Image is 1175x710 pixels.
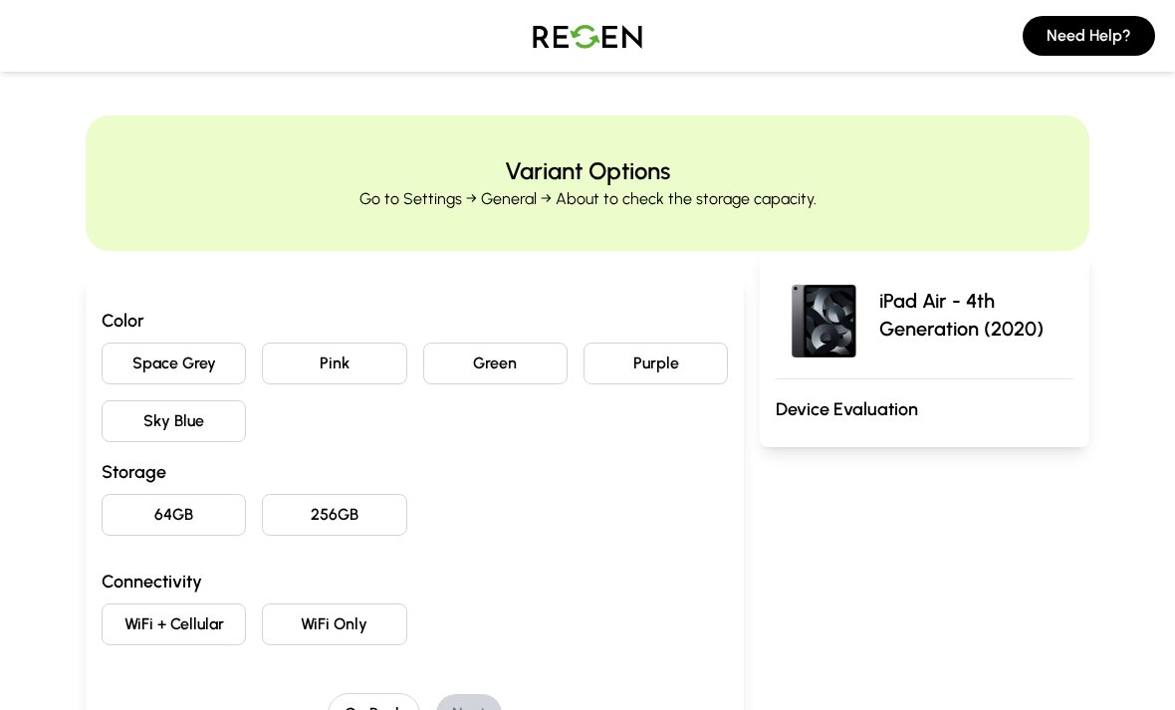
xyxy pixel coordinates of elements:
[102,603,246,645] button: WiFi + Cellular
[262,494,406,536] button: 256GB
[776,395,1073,423] h3: Device Evaluation
[505,155,670,187] h2: Variant Options
[102,400,246,442] button: Sky Blue
[423,343,568,384] button: Green
[262,343,406,384] button: Pink
[776,267,871,362] img: iPad Air - 4th Generation (2020)
[102,494,246,536] button: 64GB
[102,343,246,384] button: Space Grey
[359,187,817,211] p: Go to Settings → General → About to check the storage capacity.
[518,8,657,64] img: Logo
[584,343,728,384] button: Purple
[262,603,406,645] button: WiFi Only
[102,568,728,595] h3: Connectivity
[879,287,1073,343] p: iPad Air - 4th Generation (2020)
[102,307,728,335] h3: Color
[1023,16,1155,56] button: Need Help?
[102,458,728,486] h3: Storage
